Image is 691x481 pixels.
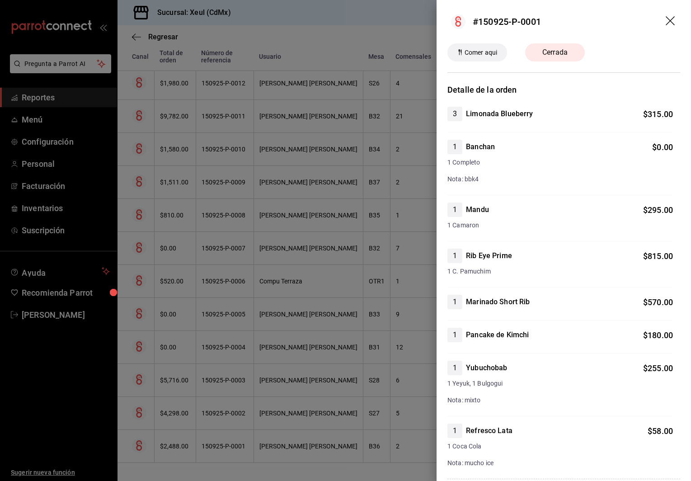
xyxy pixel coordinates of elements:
h4: Marinado Short Rib [466,297,530,307]
span: 1 [447,250,462,261]
span: 1 C. Pamuchim [447,267,673,276]
h4: Yubuchobab [466,363,507,373]
span: 1 [447,363,462,373]
span: Nota: mucho ice [447,459,494,467]
div: #150925-P-0001 [473,15,541,28]
span: $ 0.00 [652,142,673,152]
span: $ 315.00 [643,109,673,119]
button: drag [666,16,677,27]
span: $ 815.00 [643,251,673,261]
span: $ 58.00 [648,426,673,436]
h4: Refresco Lata [466,425,512,436]
span: Nota: bbk4 [447,175,479,183]
h4: Rib Eye Prime [466,250,512,261]
span: $ 295.00 [643,205,673,215]
span: Cerrada [537,47,573,58]
span: 1 Coca Cola [447,442,673,451]
h4: Banchan [466,141,495,152]
span: 1 Completo [447,158,673,167]
span: Comer aqui [461,48,501,57]
span: 1 Yeyuk, 1 Bulgogui [447,379,673,388]
span: 1 [447,141,462,152]
span: $ 570.00 [643,297,673,307]
span: Nota: mixto [447,396,480,404]
span: 1 Camaron [447,221,673,230]
h4: Pancake de Kimchi [466,330,529,340]
span: 3 [447,108,462,119]
span: $ 180.00 [643,330,673,340]
span: 1 [447,204,462,215]
span: 1 [447,330,462,340]
span: $ 255.00 [643,363,673,373]
span: 1 [447,425,462,436]
h4: Limonada Blueberry [466,108,533,119]
h3: Detalle de la orden [447,84,680,96]
span: 1 [447,297,462,307]
h4: Mandu [466,204,489,215]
